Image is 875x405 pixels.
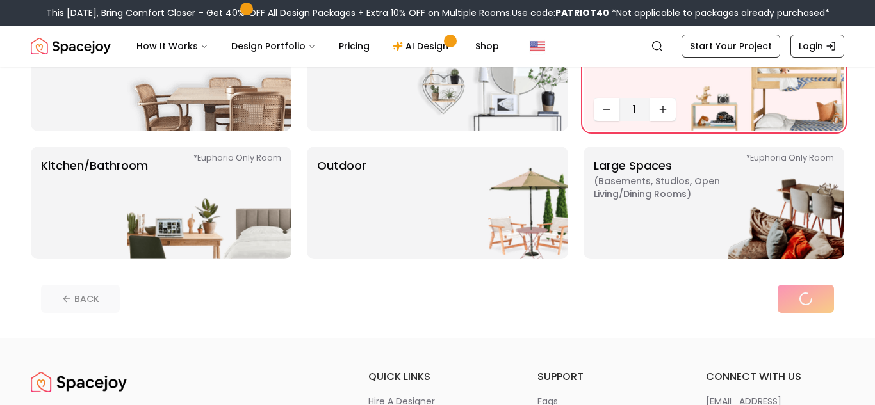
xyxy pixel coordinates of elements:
span: 1 [625,102,645,117]
h6: support [537,369,676,385]
span: Use code: [512,6,609,19]
img: Kitchen/Bathroom *Euphoria Only [127,147,291,259]
a: Shop [465,33,509,59]
img: Large Spaces *Euphoria Only [680,147,844,259]
a: Pricing [329,33,380,59]
img: Dining Room [127,19,291,131]
nav: Main [126,33,509,59]
button: Design Portfolio [221,33,326,59]
p: Large Spaces [594,157,754,249]
button: Decrease quantity [594,98,619,121]
p: Kitchen/Bathroom [41,157,148,249]
nav: Global [31,26,844,67]
button: Increase quantity [650,98,676,121]
a: Spacejoy [31,369,127,395]
p: Outdoor [317,157,366,249]
a: Start Your Project [682,35,780,58]
img: Outdoor [404,147,568,259]
img: Kids' Bedroom/Nursery [680,19,844,131]
span: ( Basements, Studios, Open living/dining rooms ) [594,175,754,200]
div: This [DATE], Bring Comfort Closer – Get 40% OFF All Design Packages + Extra 10% OFF on Multiple R... [46,6,830,19]
img: United States [530,38,545,54]
h6: connect with us [706,369,844,385]
h6: quick links [368,369,507,385]
a: Login [790,35,844,58]
a: AI Design [382,33,462,59]
img: entryway [404,19,568,131]
a: Spacejoy [31,33,111,59]
img: Spacejoy Logo [31,369,127,395]
img: Spacejoy Logo [31,33,111,59]
b: PATRIOT40 [555,6,609,19]
p: entryway [317,29,370,121]
p: Dining Room [41,29,113,121]
span: *Not applicable to packages already purchased* [609,6,830,19]
button: How It Works [126,33,218,59]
